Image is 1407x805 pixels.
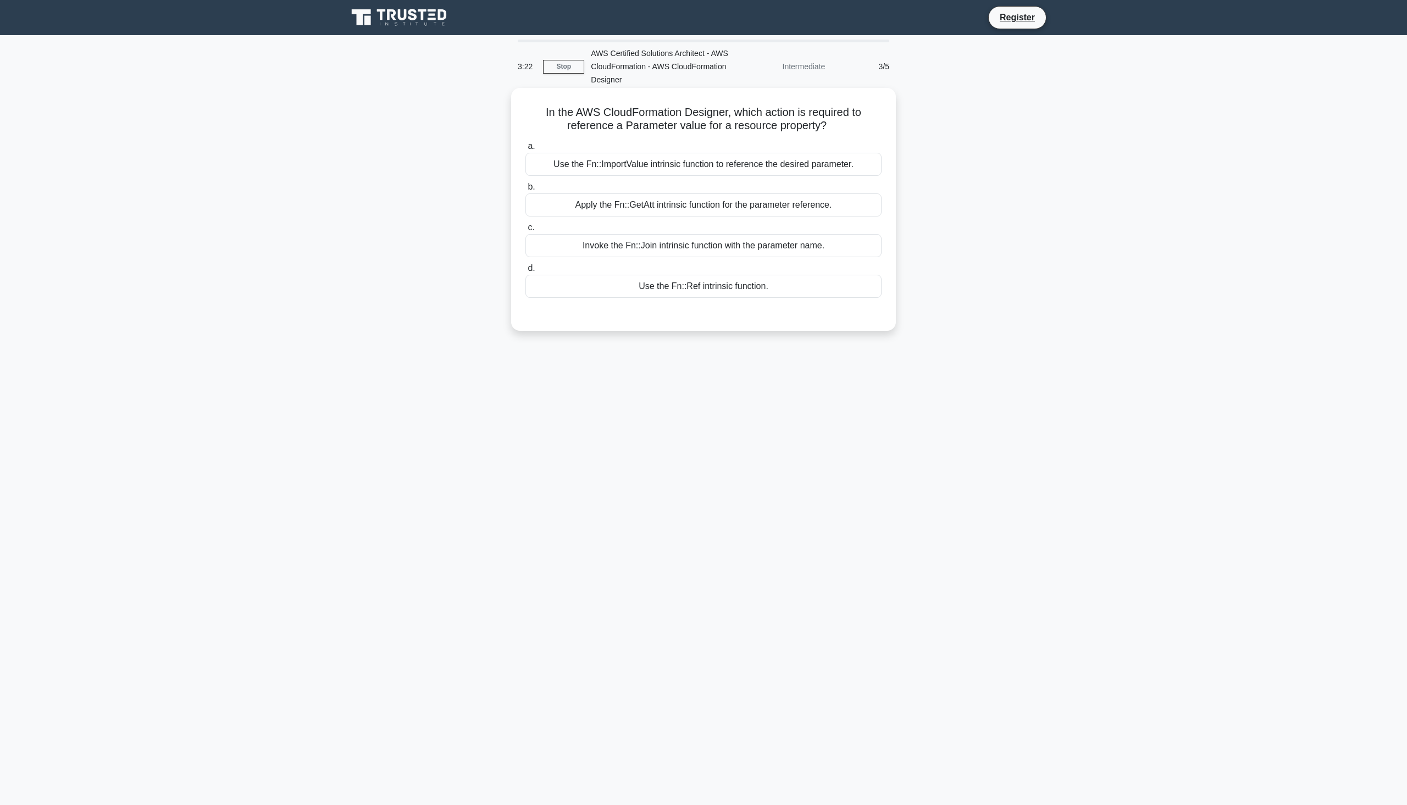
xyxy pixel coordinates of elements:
div: AWS Certified Solutions Architect - AWS CloudFormation - AWS CloudFormation Designer [584,42,735,91]
span: c. [528,223,534,232]
div: Use the Fn::ImportValue intrinsic function to reference the desired parameter. [525,153,882,176]
span: b. [528,182,535,191]
div: Invoke the Fn::Join intrinsic function with the parameter name. [525,234,882,257]
div: Intermediate [735,55,832,77]
h5: In the AWS CloudFormation Designer, which action is required to reference a Parameter value for a... [524,106,883,133]
div: Apply the Fn::GetAtt intrinsic function for the parameter reference. [525,193,882,216]
span: d. [528,263,535,273]
span: a. [528,141,535,151]
div: 3/5 [832,55,896,77]
div: Use the Fn::Ref intrinsic function. [525,275,882,298]
div: 3:22 [511,55,543,77]
a: Register [993,10,1042,24]
a: Stop [543,60,584,74]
